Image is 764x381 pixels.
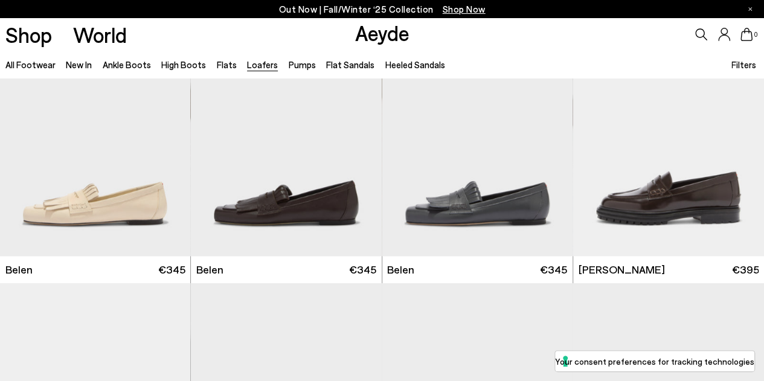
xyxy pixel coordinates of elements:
[158,262,185,277] span: €345
[555,351,754,371] button: Your consent preferences for tracking technologies
[66,59,92,70] a: New In
[217,59,237,70] a: Flats
[326,59,374,70] a: Flat Sandals
[191,256,381,283] a: Belen €345
[555,355,754,368] label: Your consent preferences for tracking technologies
[385,59,445,70] a: Heeled Sandals
[355,20,409,45] a: Aeyde
[247,59,278,70] a: Loafers
[753,31,759,38] span: 0
[740,28,753,41] a: 0
[5,24,52,45] a: Shop
[443,4,486,14] span: Navigate to /collections/new-in
[191,16,381,256] img: Belen Tassel Loafers
[161,59,206,70] a: High Boots
[349,262,376,277] span: €345
[196,262,223,277] span: Belen
[731,262,759,277] span: €395
[279,2,486,17] p: Out Now | Fall/Winter ‘25 Collection
[5,262,33,277] span: Belen
[382,16,573,256] img: Belen Tassel Loafers
[73,24,127,45] a: World
[387,262,414,277] span: Belen
[540,262,567,277] span: €345
[573,16,764,256] img: Leon Loafers
[573,256,764,283] a: [PERSON_NAME] €395
[578,262,664,277] span: [PERSON_NAME]
[288,59,315,70] a: Pumps
[731,59,756,70] span: Filters
[103,59,151,70] a: Ankle Boots
[382,256,573,283] a: Belen €345
[5,59,56,70] a: All Footwear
